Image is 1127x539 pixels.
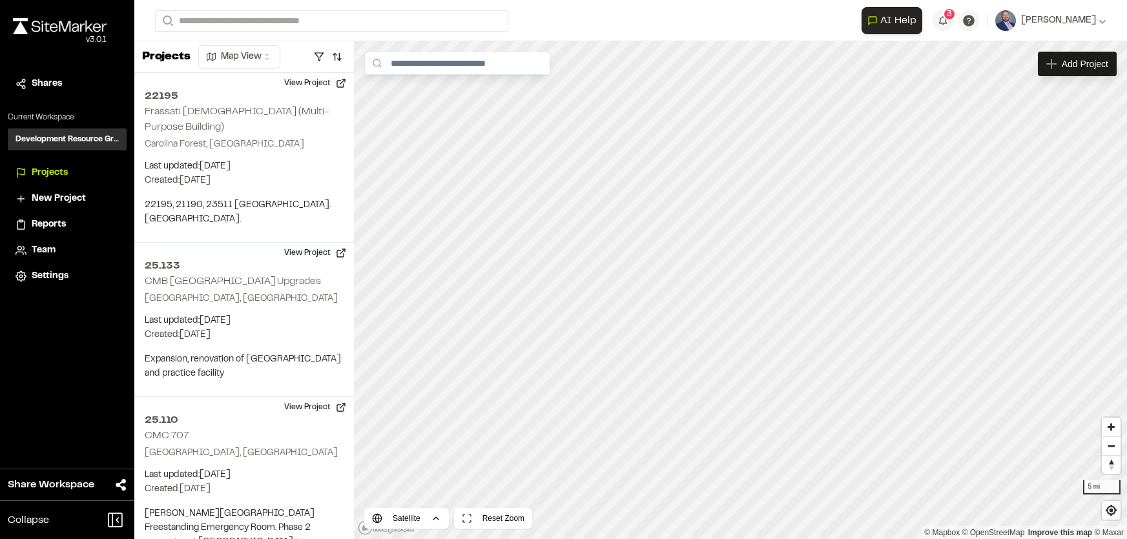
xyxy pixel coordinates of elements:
button: Search [155,10,178,32]
p: Created: [DATE] [145,328,344,342]
span: Reports [32,218,66,232]
a: Shares [16,77,119,91]
button: Satellite [364,508,449,529]
p: Carolina Forest, [GEOGRAPHIC_DATA] [145,137,344,152]
a: Maxar [1094,528,1124,537]
button: Find my location [1102,501,1121,520]
p: Created: [DATE] [145,482,344,496]
button: Zoom in [1102,418,1121,436]
p: Projects [142,48,191,66]
span: Add Project [1062,57,1108,70]
span: Team [32,243,56,258]
button: View Project [276,73,354,94]
button: View Project [276,243,354,263]
a: Reports [16,218,119,232]
span: [PERSON_NAME] [1021,14,1096,28]
h3: Development Resource Group [16,134,119,145]
a: Map feedback [1028,528,1092,537]
p: Last updated: [DATE] [145,314,344,328]
button: Open AI Assistant [862,7,922,34]
div: 5 mi [1083,480,1121,494]
a: Mapbox [924,528,960,537]
p: [GEOGRAPHIC_DATA], [GEOGRAPHIC_DATA] [145,292,344,306]
p: Expansion, renovation of [GEOGRAPHIC_DATA] and practice facility [145,352,344,381]
span: Collapse [8,513,49,528]
span: AI Help [880,13,916,28]
h2: 22195 [145,88,344,104]
img: rebrand.png [13,18,107,34]
a: Mapbox logo [358,520,415,535]
button: Zoom out [1102,436,1121,455]
div: Oh geez...please don't... [13,34,107,46]
button: View Project [276,397,354,418]
button: Reset Zoom [454,508,532,529]
a: Settings [16,269,119,283]
span: Reset bearing to north [1102,456,1121,474]
h2: Frassati [DEMOGRAPHIC_DATA] (Multi-Purpose Building) [145,107,329,132]
button: 3 [933,10,953,31]
span: Projects [32,166,68,180]
h2: 25.110 [145,412,344,428]
h2: CMC 707 [145,431,189,440]
p: 22195, 21190, 23511 [GEOGRAPHIC_DATA]. [GEOGRAPHIC_DATA]. [145,198,344,227]
a: New Project [16,192,119,206]
p: [GEOGRAPHIC_DATA], [GEOGRAPHIC_DATA] [145,446,344,460]
span: Zoom out [1102,437,1121,455]
img: User [995,10,1016,31]
span: 3 [947,8,952,20]
a: OpenStreetMap [962,528,1025,537]
p: Last updated: [DATE] [145,468,344,482]
p: Last updated: [DATE] [145,159,344,174]
span: Shares [32,77,62,91]
h2: CMB [GEOGRAPHIC_DATA] Upgrades [145,277,321,286]
a: Team [16,243,119,258]
p: Created: [DATE] [145,174,344,188]
div: Open AI Assistant [862,7,927,34]
span: New Project [32,192,86,206]
span: Settings [32,269,68,283]
h2: 25.133 [145,258,344,274]
span: Share Workspace [8,477,94,493]
a: Projects [16,166,119,180]
button: [PERSON_NAME] [995,10,1106,31]
button: Reset bearing to north [1102,455,1121,474]
p: Current Workspace [8,112,127,123]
